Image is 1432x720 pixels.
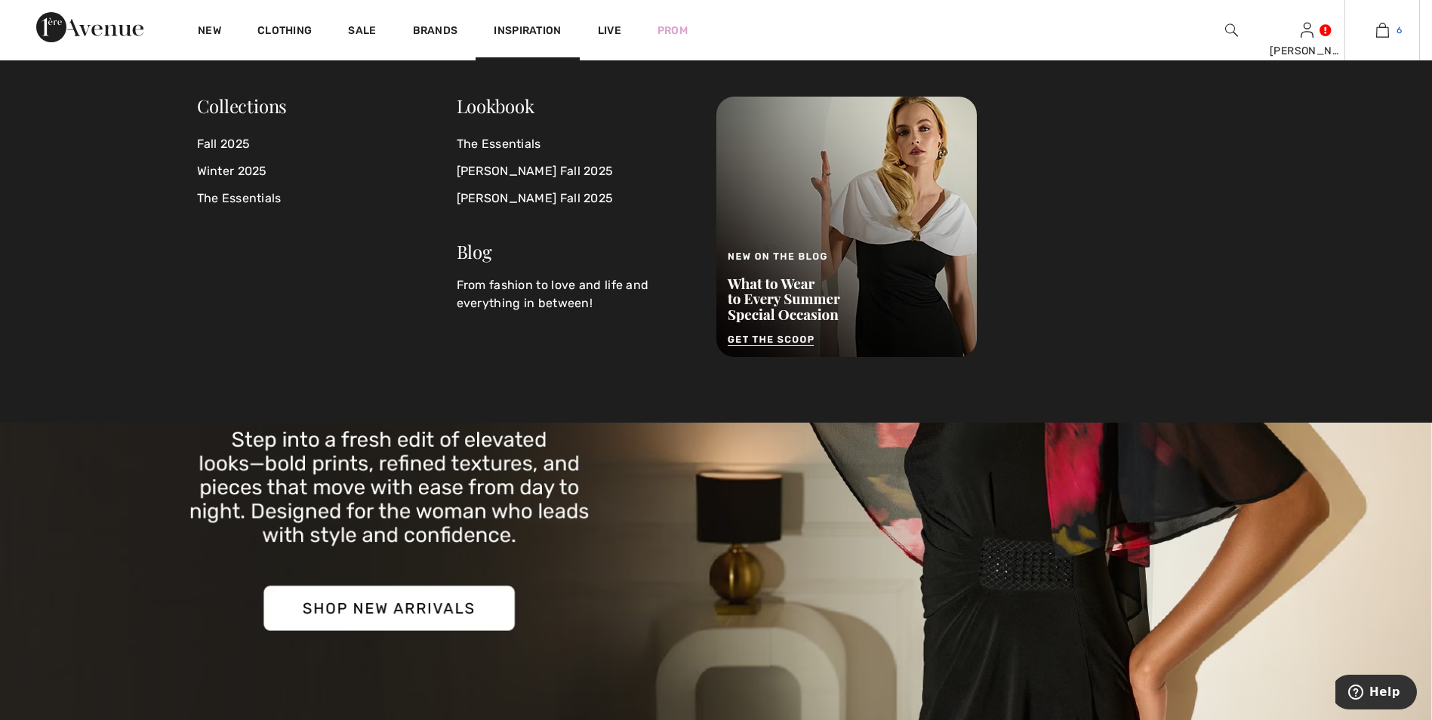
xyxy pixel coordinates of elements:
[1397,23,1402,37] span: 6
[1301,21,1313,39] img: My Info
[1270,43,1344,59] div: [PERSON_NAME]
[457,158,698,185] a: [PERSON_NAME] Fall 2025
[198,24,221,40] a: New
[1335,675,1417,712] iframe: Opens a widget where you can find more information
[457,185,698,212] a: [PERSON_NAME] Fall 2025
[1345,21,1419,39] a: 6
[1301,23,1313,37] a: Sign In
[494,24,561,40] span: Inspiration
[348,24,376,40] a: Sale
[457,276,698,312] p: From fashion to love and life and everything in between!
[1225,21,1238,39] img: search the website
[598,23,621,38] a: Live
[257,24,312,40] a: Clothing
[413,24,458,40] a: Brands
[457,131,698,158] a: The Essentials
[716,97,977,357] img: New on the Blog
[197,158,457,185] a: Winter 2025
[1376,21,1389,39] img: My Bag
[657,23,688,38] a: Prom
[36,12,143,42] img: 1ère Avenue
[197,131,457,158] a: Fall 2025
[457,94,534,118] a: Lookbook
[197,185,457,212] a: The Essentials
[197,94,288,118] span: Collections
[716,219,977,233] a: New on the Blog
[457,239,492,263] a: Blog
